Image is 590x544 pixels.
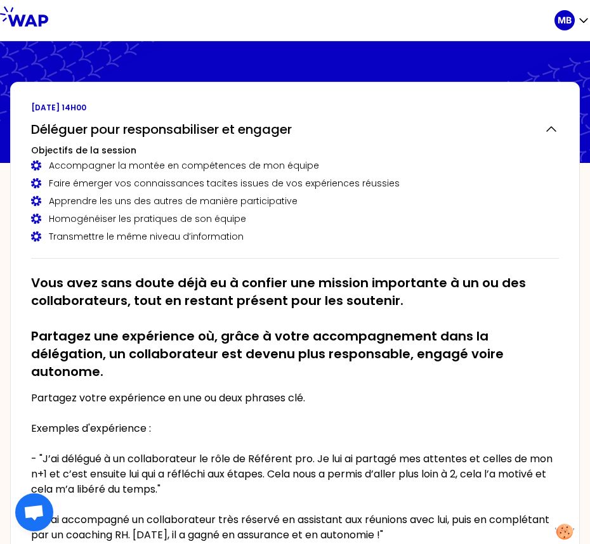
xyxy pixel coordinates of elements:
button: MB [554,10,590,30]
h2: Vous avez sans doute déjà eu à confier une mission importante à un ou des collaborateurs, tout en... [31,274,559,380]
div: Ouvrir le chat [15,493,53,531]
h2: Déléguer pour responsabiliser et engager [31,120,292,138]
div: Faire émerger vos connaissances tacites issues de vos expériences réussies [31,177,559,190]
button: Déléguer pour responsabiliser et engager [31,120,559,138]
p: MB [558,14,572,27]
h3: Objectifs de la session [31,144,559,157]
div: Accompagner la montée en compétences de mon équipe [31,159,559,172]
div: Homogénéiser les pratiques de son équipe [31,212,559,225]
p: Partagez votre expérience en une ou deux phrases clé. Exemples d'expérience : - "J’ai délégué à u... [31,391,559,543]
div: Apprendre les uns des autres de manière participative [31,195,559,207]
p: [DATE] 14h00 [31,103,559,113]
div: Transmettre le même niveau d’information [31,230,559,243]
